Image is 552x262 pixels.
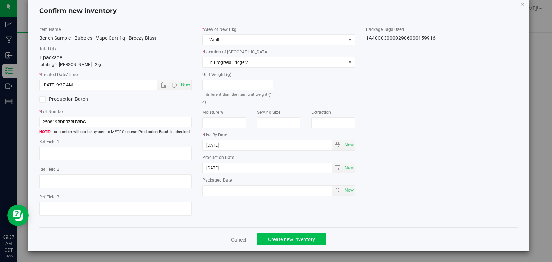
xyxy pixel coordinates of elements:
[343,140,355,150] span: Set Current date
[257,233,326,245] button: Create new inventory
[311,109,355,116] label: Extraction
[203,57,346,67] span: In Progress Fridge 2
[39,139,192,145] label: Ref Field 1
[257,109,301,116] label: Serving Size
[343,140,355,150] span: select
[202,71,273,78] label: Unit Weight (g)
[168,82,180,88] span: Open the time view
[332,186,343,196] span: select
[366,34,519,42] div: 1A40C0300002906000159916
[39,108,192,115] label: Lot Number
[203,35,346,45] span: Vault
[202,26,355,33] label: Area of New Pkg
[39,129,192,135] span: Lot number will not be synced to METRC unless Production Batch is checked
[7,205,29,226] iframe: Resource center
[39,55,62,60] span: 1 package
[346,57,355,67] span: select
[202,92,272,104] small: If different than the item unit weight (1 g)
[231,236,246,243] a: Cancel
[268,237,315,242] span: Create new inventory
[39,46,192,52] label: Total Qty
[39,194,192,200] label: Ref Field 3
[202,109,246,116] label: Moisture %
[332,163,343,173] span: select
[202,177,355,183] label: Packaged Date
[343,163,355,173] span: Set Current date
[39,26,192,33] label: Item Name
[343,186,355,196] span: select
[202,132,355,138] label: Use By Date
[366,26,519,33] label: Package Tags Used
[39,95,110,103] label: Production Batch
[202,49,355,55] label: Location of [GEOGRAPHIC_DATA]
[332,140,343,150] span: select
[180,80,192,90] span: Set Current date
[39,71,192,78] label: Created Date/Time
[39,166,192,173] label: Ref Field 2
[158,82,170,88] span: Open the date view
[39,61,192,68] p: totaling 2 [PERSON_NAME] | 2 g
[39,6,117,16] h4: Confirm new inventory
[343,163,355,173] span: select
[343,185,355,196] span: Set Current date
[202,154,355,161] label: Production Date
[39,34,192,42] div: Bench Sample - Bubbles - Vape Cart 1g - Breezy Blast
